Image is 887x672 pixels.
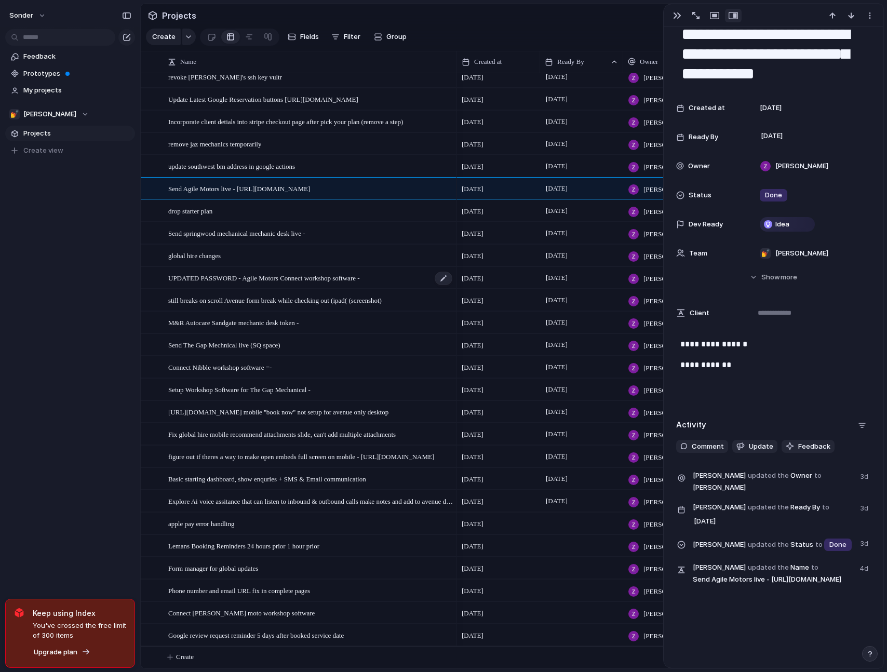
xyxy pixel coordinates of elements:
[33,621,126,641] span: You've crossed the free limit of 300 items
[462,72,483,83] span: [DATE]
[5,143,135,158] button: Create view
[5,106,135,122] button: 💅[PERSON_NAME]
[168,584,310,596] span: Phone number and email URL fix in complete pages
[543,294,570,306] span: [DATE]
[23,51,131,62] span: Feedback
[462,563,483,574] span: [DATE]
[749,441,773,452] span: Update
[168,406,388,418] span: [URL][DOMAIN_NAME] mobile ''book now'' not setup for avenue only desktop
[9,10,33,21] span: sonder
[462,117,483,127] span: [DATE]
[5,49,135,64] a: Feedback
[462,318,483,328] span: [DATE]
[676,419,706,431] h2: Activity
[327,29,365,45] button: Filter
[782,440,835,453] button: Feedback
[775,161,828,171] span: [PERSON_NAME]
[168,450,434,462] span: figure out if theres a way to make open embeds full screen on mobile - [URL][DOMAIN_NAME]
[643,452,697,463] span: [PERSON_NAME]
[557,57,584,67] span: Ready By
[688,161,710,171] span: Owner
[462,162,483,172] span: [DATE]
[462,184,483,194] span: [DATE]
[676,440,728,453] button: Comment
[543,93,570,105] span: [DATE]
[543,361,570,373] span: [DATE]
[168,227,305,239] span: Send springwood mechanical mechanic desk live -
[23,109,76,119] span: [PERSON_NAME]
[543,227,570,239] span: [DATE]
[168,205,212,217] span: drop starter plan
[146,29,181,45] button: Create
[168,160,295,172] span: update southwest bm address in google actions
[543,383,570,396] span: [DATE]
[643,318,697,329] span: [PERSON_NAME]
[859,561,870,574] span: 4d
[643,162,697,172] span: [PERSON_NAME]
[643,274,697,284] span: [PERSON_NAME]
[643,542,697,552] span: [PERSON_NAME]
[643,207,697,217] span: [PERSON_NAME]
[462,139,483,150] span: [DATE]
[168,272,360,284] span: UPDATED PASSWORD - Agile Motors Connect workshop software -
[23,69,131,79] span: Prototypes
[693,540,746,550] span: [PERSON_NAME]
[643,430,697,440] span: [PERSON_NAME]
[543,473,570,485] span: [DATE]
[640,57,658,67] span: Owner
[822,502,829,513] span: to
[811,562,818,573] span: to
[693,469,854,493] span: Owner
[643,475,697,485] span: [PERSON_NAME]
[689,219,723,230] span: Dev Ready
[168,473,366,485] span: Basic starting dashboard, show enquries + SMS & Email communication
[168,540,319,552] span: Lemans Booking Reminders 24 hours prior 1 hour prior
[5,7,51,24] button: sonder
[543,115,570,128] span: [DATE]
[462,630,483,641] span: [DATE]
[860,469,870,482] span: 3d
[168,115,403,127] span: Incorporate client detials into stripe checkout page after pick your plan (remove a step)
[168,607,315,619] span: Connect [PERSON_NAME] moto workshop software
[543,205,570,217] span: [DATE]
[860,501,870,514] span: 3d
[543,316,570,329] span: [DATE]
[462,496,483,507] span: [DATE]
[693,536,854,552] span: Status
[543,450,570,463] span: [DATE]
[543,272,570,284] span: [DATE]
[643,564,697,574] span: [PERSON_NAME]
[386,32,407,42] span: Group
[5,66,135,82] a: Prototypes
[462,608,483,619] span: [DATE]
[761,272,780,283] span: Show
[689,190,711,200] span: Status
[732,440,777,453] button: Update
[369,29,412,45] button: Group
[474,57,502,67] span: Created at
[33,608,126,619] span: Keep using Index
[543,406,570,418] span: [DATE]
[748,502,789,513] span: updated the
[168,495,453,507] span: Explore Ai voice assitance that can listen to inbound & outbound calls make notes and add to aven...
[643,95,697,105] span: [PERSON_NAME]
[168,316,299,328] span: M&R Autocare Sandgate mechanic desk token -
[643,184,697,195] span: [PERSON_NAME]
[462,251,483,261] span: [DATE]
[462,407,483,418] span: [DATE]
[462,474,483,485] span: [DATE]
[168,339,280,351] span: Send The Gap Mechnical live (SQ space)
[692,441,724,452] span: Comment
[643,385,697,396] span: [PERSON_NAME]
[643,363,697,373] span: [PERSON_NAME]
[31,645,93,660] button: Upgrade plan
[748,540,789,550] span: updated the
[543,339,570,351] span: [DATE]
[693,502,746,513] span: [PERSON_NAME]
[543,160,570,172] span: [DATE]
[815,540,823,550] span: to
[775,248,828,259] span: [PERSON_NAME]
[758,130,786,142] span: [DATE]
[643,117,697,128] span: [PERSON_NAME]
[5,83,135,98] a: My projects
